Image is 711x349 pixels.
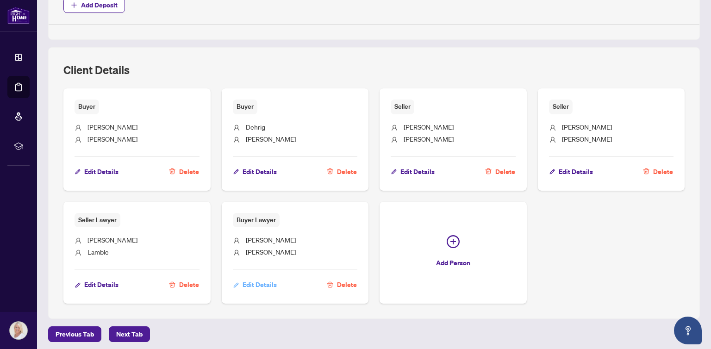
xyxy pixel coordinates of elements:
[56,327,94,342] span: Previous Tab
[246,135,296,143] span: [PERSON_NAME]
[7,7,30,24] img: logo
[75,100,99,114] span: Buyer
[243,277,277,292] span: Edit Details
[84,164,118,179] span: Edit Details
[485,164,516,180] button: Delete
[653,164,673,179] span: Delete
[447,235,460,248] span: plus-circle
[246,236,296,244] span: [PERSON_NAME]
[674,317,702,344] button: Open asap
[179,277,199,292] span: Delete
[400,164,435,179] span: Edit Details
[326,277,357,293] button: Delete
[179,164,199,179] span: Delete
[404,123,454,131] span: [PERSON_NAME]
[63,62,130,77] h2: Client Details
[326,164,357,180] button: Delete
[233,100,257,114] span: Buyer
[48,326,101,342] button: Previous Tab
[380,202,527,304] button: Add Person
[71,2,77,8] span: plus
[436,256,470,270] span: Add Person
[10,322,27,339] img: Profile Icon
[562,123,612,131] span: [PERSON_NAME]
[559,164,593,179] span: Edit Details
[404,135,454,143] span: [PERSON_NAME]
[562,135,612,143] span: [PERSON_NAME]
[109,326,150,342] button: Next Tab
[337,164,357,179] span: Delete
[549,100,573,114] span: Seller
[243,164,277,179] span: Edit Details
[168,164,200,180] button: Delete
[87,123,137,131] span: [PERSON_NAME]
[391,100,414,114] span: Seller
[233,277,277,293] button: Edit Details
[87,248,109,256] span: Lamble
[246,248,296,256] span: [PERSON_NAME]
[642,164,674,180] button: Delete
[116,327,143,342] span: Next Tab
[75,164,119,180] button: Edit Details
[75,213,120,227] span: Seller Lawyer
[87,135,137,143] span: [PERSON_NAME]
[75,277,119,293] button: Edit Details
[246,123,265,131] span: Dehrig
[391,164,435,180] button: Edit Details
[87,236,137,244] span: [PERSON_NAME]
[233,213,280,227] span: Buyer Lawyer
[337,277,357,292] span: Delete
[495,164,515,179] span: Delete
[233,164,277,180] button: Edit Details
[84,277,118,292] span: Edit Details
[168,277,200,293] button: Delete
[549,164,593,180] button: Edit Details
